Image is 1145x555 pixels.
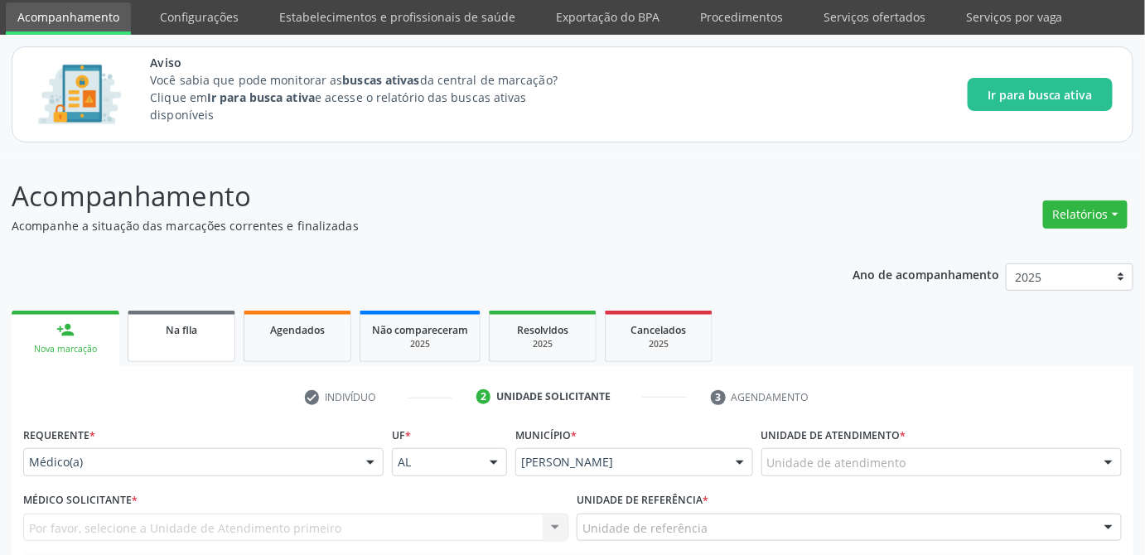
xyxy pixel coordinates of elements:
[515,422,577,448] label: Município
[372,338,468,350] div: 2025
[166,323,197,337] span: Na fila
[23,488,138,514] label: Médico Solicitante
[761,422,906,448] label: Unidade de atendimento
[688,2,795,31] a: Procedimentos
[392,422,411,448] label: UF
[342,72,419,88] strong: buscas ativas
[207,89,315,105] strong: Ir para busca ativa
[476,389,491,404] div: 2
[6,2,131,35] a: Acompanhamento
[988,86,1093,104] span: Ir para busca ativa
[150,71,588,123] p: Você sabia que pode monitorar as da central de marcação? Clique em e acesse o relatório das busca...
[631,323,687,337] span: Cancelados
[577,488,708,514] label: Unidade de referência
[517,323,568,337] span: Resolvidos
[32,57,127,132] img: Imagem de CalloutCard
[148,2,250,31] a: Configurações
[23,343,108,355] div: Nova marcação
[496,389,611,404] div: Unidade solicitante
[12,217,797,234] p: Acompanhe a situação das marcações correntes e finalizadas
[23,422,95,448] label: Requerente
[812,2,937,31] a: Serviços ofertados
[853,263,1000,284] p: Ano de acompanhamento
[1043,200,1128,229] button: Relatórios
[582,519,708,537] span: Unidade de referência
[767,454,906,471] span: Unidade de atendimento
[372,323,468,337] span: Não compareceram
[544,2,671,31] a: Exportação do BPA
[398,454,472,471] span: AL
[521,454,719,471] span: [PERSON_NAME]
[954,2,1075,31] a: Serviços por vaga
[268,2,527,31] a: Estabelecimentos e profissionais de saúde
[617,338,700,350] div: 2025
[150,54,588,71] span: Aviso
[29,454,350,471] span: Médico(a)
[968,78,1113,111] button: Ir para busca ativa
[501,338,584,350] div: 2025
[270,323,325,337] span: Agendados
[12,176,797,217] p: Acompanhamento
[56,321,75,339] div: person_add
